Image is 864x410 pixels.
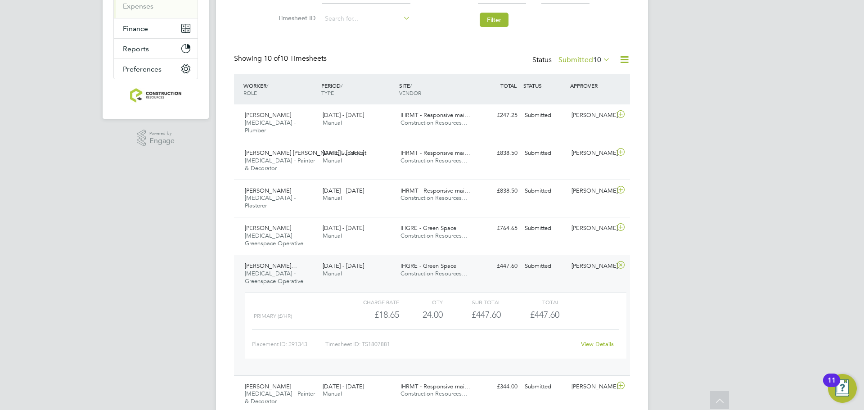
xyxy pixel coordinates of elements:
div: [PERSON_NAME] [568,184,615,198]
div: £447.60 [474,259,521,274]
span: 10 [593,55,601,64]
div: 11 [828,380,836,392]
span: / [410,82,412,89]
div: £447.60 [443,307,501,322]
div: SITE [397,77,475,101]
span: [PERSON_NAME]… [245,262,297,270]
span: VENDOR [399,89,421,96]
span: Engage [149,137,175,145]
span: IHRMT - Responsive mai… [400,111,470,119]
span: [DATE] - [DATE] [323,383,364,390]
div: £838.50 [474,146,521,161]
div: [PERSON_NAME] [568,108,615,123]
img: construction-resources-logo-retina.png [130,88,182,103]
span: Construction Resources… [400,157,468,164]
div: [PERSON_NAME] [568,146,615,161]
div: £247.25 [474,108,521,123]
span: Manual [323,157,342,164]
input: Search for... [322,13,410,25]
div: £344.00 [474,379,521,394]
div: PERIOD [319,77,397,101]
button: Open Resource Center, 11 new notifications [828,374,857,403]
span: Manual [323,194,342,202]
a: Go to home page [113,88,198,103]
div: Submitted [521,259,568,274]
span: [DATE] - [DATE] [323,224,364,232]
span: Preferences [123,65,162,73]
div: QTY [399,297,443,307]
span: IHGRE - Green Space [400,262,456,270]
span: Construction Resources… [400,390,468,397]
div: Total [501,297,559,307]
a: Powered byEngage [137,130,175,147]
span: [DATE] - [DATE] [323,187,364,194]
a: Expenses [123,2,153,10]
span: [MEDICAL_DATA] - Painter & Decorator [245,157,315,172]
span: 10 of [264,54,280,63]
span: [MEDICAL_DATA] - Plasterer [245,194,296,209]
div: APPROVER [568,77,615,94]
span: [PERSON_NAME] [245,383,291,390]
span: IHRMT - Responsive mai… [400,149,470,157]
span: Manual [323,390,342,397]
span: [PERSON_NAME] [245,111,291,119]
span: [MEDICAL_DATA] - Plumber [245,119,296,134]
div: £18.65 [341,307,399,322]
span: [DATE] - [DATE] [323,262,364,270]
button: Finance [114,18,198,38]
span: TOTAL [500,82,517,89]
div: WORKER [241,77,319,101]
span: IHRMT - Responsive mai… [400,383,470,390]
span: Finance [123,24,148,33]
span: IHGRE - Green Space [400,224,456,232]
button: Reports [114,39,198,59]
span: Powered by [149,130,175,137]
label: Timesheet ID [275,14,315,22]
div: Submitted [521,184,568,198]
button: Filter [480,13,508,27]
div: £764.65 [474,221,521,236]
div: Placement ID: 291343 [252,337,325,351]
span: IHRMT - Responsive mai… [400,187,470,194]
button: Preferences [114,59,198,79]
div: [PERSON_NAME] [568,221,615,236]
span: [DATE] - [DATE] [323,111,364,119]
span: [MEDICAL_DATA] - Greenspace Operative [245,270,303,285]
span: Manual [323,119,342,126]
div: Charge rate [341,297,399,307]
span: [MEDICAL_DATA] - Painter & Decorator [245,390,315,405]
span: 10 Timesheets [264,54,327,63]
span: [PERSON_NAME] [245,187,291,194]
span: Construction Resources… [400,270,468,277]
span: Manual [323,232,342,239]
span: Manual [323,270,342,277]
div: STATUS [521,77,568,94]
span: / [266,82,268,89]
span: Primary (£/HR) [254,313,292,319]
span: TYPE [321,89,334,96]
div: £838.50 [474,184,521,198]
span: [MEDICAL_DATA] - Greenspace Operative [245,232,303,247]
div: Showing [234,54,328,63]
label: Submitted [558,55,610,64]
div: Submitted [521,221,568,236]
span: £447.60 [530,309,559,320]
span: Construction Resources… [400,194,468,202]
div: [PERSON_NAME] [568,259,615,274]
span: Construction Resources… [400,232,468,239]
span: ROLE [243,89,257,96]
div: Submitted [521,146,568,161]
div: Timesheet ID: TS1807881 [325,337,575,351]
div: 24.00 [399,307,443,322]
span: Reports [123,45,149,53]
span: [PERSON_NAME] [PERSON_NAME] Lundqvist [245,149,366,157]
span: / [341,82,342,89]
span: Construction Resources… [400,119,468,126]
span: [PERSON_NAME] [245,224,291,232]
div: [PERSON_NAME] [568,379,615,394]
div: Submitted [521,108,568,123]
span: [DATE] - [DATE] [323,149,364,157]
div: Submitted [521,379,568,394]
div: Status [532,54,612,67]
a: View Details [581,340,614,348]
